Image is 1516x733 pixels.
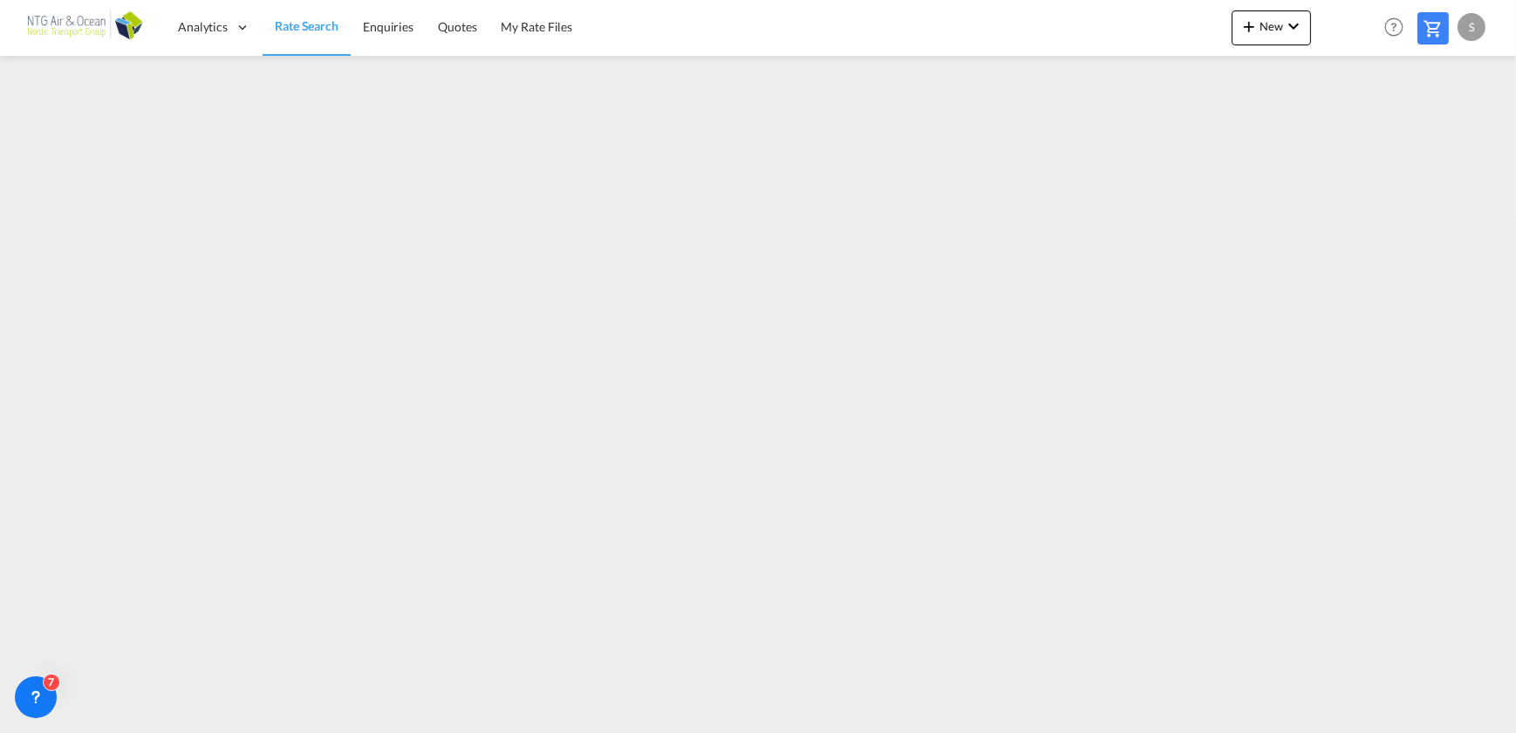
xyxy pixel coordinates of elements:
button: icon-plus 400-fgNewicon-chevron-down [1232,10,1311,45]
span: Help [1379,12,1409,42]
span: Enquiries [363,19,413,34]
div: S [1458,13,1485,41]
span: Rate Search [275,18,338,33]
span: New [1239,19,1304,33]
img: af31b1c0b01f11ecbc353f8e72265e29.png [26,8,144,47]
md-icon: icon-plus 400-fg [1239,16,1260,37]
div: Help [1379,12,1417,44]
span: Analytics [178,18,228,36]
span: Quotes [438,19,476,34]
md-icon: icon-chevron-down [1283,16,1304,37]
span: My Rate Files [502,19,573,34]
